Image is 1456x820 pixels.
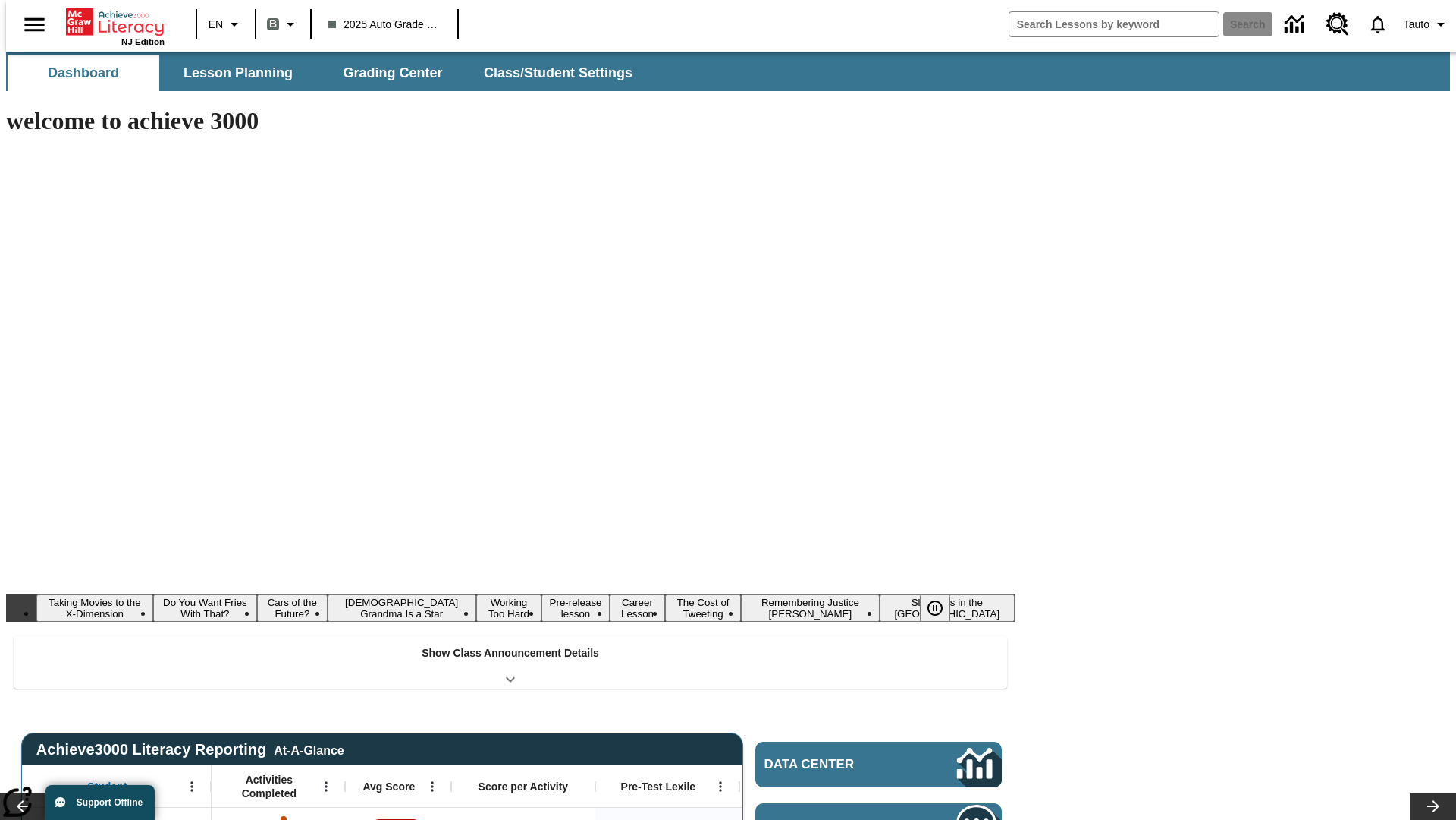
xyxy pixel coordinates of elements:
[6,107,1015,135] h1: welcome to achieve 3000
[162,55,314,91] button: Lesson Planning
[66,5,165,46] div: Home
[77,797,143,808] span: Support Offline
[12,2,57,47] button: Open side menu
[317,55,469,91] button: Grading Center
[36,741,344,758] span: Achieve3000 Literacy Reporting
[8,55,159,91] button: Dashboard
[665,594,741,622] button: Slide 8 The Cost of Tweeting
[66,7,165,37] a: Home
[1317,4,1358,45] a: Resource Center, Will open in new tab
[6,12,221,26] body: Maximum 600 characters Press Escape to exit toolbar Press Alt + F10 to reach toolbar
[180,775,203,798] button: Open Menu
[261,11,306,38] button: Boost Class color is gray green. Change class color
[476,594,541,622] button: Slide 5 Working Too Hard
[36,594,153,622] button: Slide 1 Taking Movies to the X-Dimension
[621,780,696,793] span: Pre-Test Lexile
[153,594,257,622] button: Slide 2 Do You Want Fries With That?
[219,773,319,800] span: Activities Completed
[1410,793,1456,820] button: Lesson carousel, Next
[1358,5,1398,44] a: Notifications
[1398,11,1456,38] button: Profile/Settings
[421,775,444,798] button: Open Menu
[14,636,1007,689] div: Show Class Announcement Details
[6,55,646,91] div: SubNavbar
[1404,17,1429,33] span: Tauto
[764,757,906,772] span: Data Center
[479,780,569,793] span: Score per Activity
[315,775,337,798] button: Open Menu
[472,55,645,91] button: Class/Student Settings
[269,14,277,33] span: B
[741,594,879,622] button: Slide 9 Remembering Justice O'Connor
[6,52,1450,91] div: SubNavbar
[257,594,327,622] button: Slide 3 Cars of the Future?
[422,645,599,661] p: Show Class Announcement Details
[328,594,476,622] button: Slide 4 South Korean Grandma Is a Star
[1009,12,1219,36] input: search field
[45,785,155,820] button: Support Offline
[274,741,344,758] div: At-A-Glance
[709,775,732,798] button: Open Menu
[920,594,965,622] div: Pause
[755,742,1002,787] a: Data Center
[87,780,127,793] span: Student
[920,594,950,622] button: Pause
[610,594,665,622] button: Slide 7 Career Lesson
[880,594,1015,622] button: Slide 10 Sleepless in the Animal Kingdom
[209,17,223,33] span: EN
[202,11,250,38] button: Language: EN, Select a language
[328,17,441,33] span: 2025 Auto Grade 1 B
[121,37,165,46] span: NJ Edition
[1276,4,1317,46] a: Data Center
[541,594,610,622] button: Slide 6 Pre-release lesson
[362,780,415,793] span: Avg Score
